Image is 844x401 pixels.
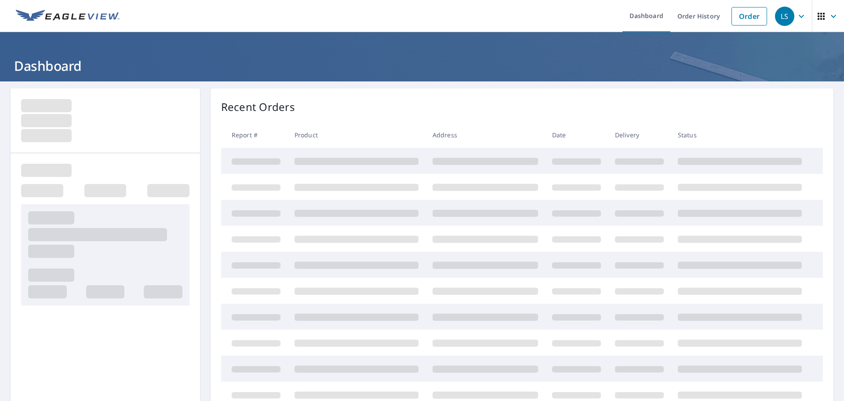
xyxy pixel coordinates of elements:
[775,7,794,26] div: LS
[545,122,608,148] th: Date
[608,122,671,148] th: Delivery
[11,57,833,75] h1: Dashboard
[287,122,426,148] th: Product
[221,122,287,148] th: Report #
[671,122,809,148] th: Status
[426,122,545,148] th: Address
[16,10,120,23] img: EV Logo
[731,7,767,26] a: Order
[221,99,295,115] p: Recent Orders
